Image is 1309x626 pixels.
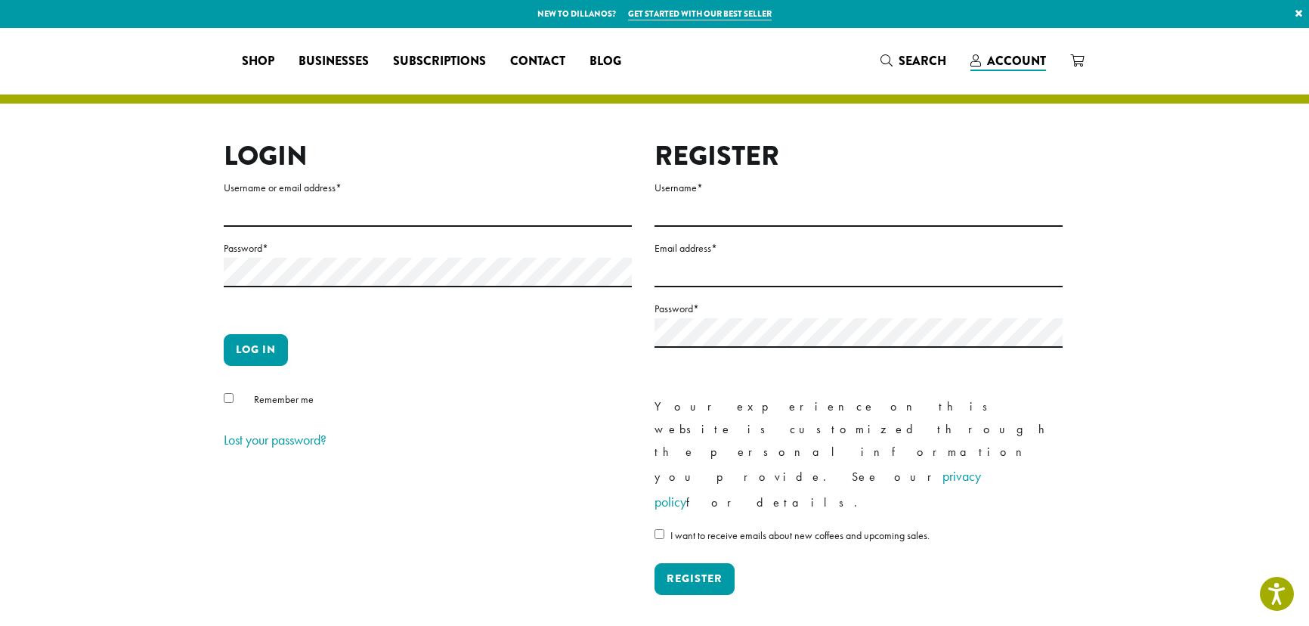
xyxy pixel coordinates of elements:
span: Account [987,52,1046,70]
span: Blog [590,52,621,71]
span: I want to receive emails about new coffees and upcoming sales. [670,528,930,542]
a: privacy policy [654,467,981,510]
span: Contact [510,52,565,71]
label: Username [654,178,1063,197]
h2: Register [654,140,1063,172]
span: Subscriptions [393,52,486,71]
p: Your experience on this website is customized through the personal information you provide. See o... [654,395,1063,515]
label: Password [224,239,632,258]
span: Search [899,52,946,70]
h2: Login [224,140,632,172]
label: Email address [654,239,1063,258]
span: Remember me [254,392,314,406]
span: Businesses [299,52,369,71]
a: Shop [230,49,286,73]
a: Get started with our best seller [628,8,772,20]
label: Username or email address [224,178,632,197]
input: I want to receive emails about new coffees and upcoming sales. [654,529,664,539]
a: Search [868,48,958,73]
button: Register [654,563,735,595]
button: Log in [224,334,288,366]
span: Shop [242,52,274,71]
label: Password [654,299,1063,318]
a: Lost your password? [224,431,326,448]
